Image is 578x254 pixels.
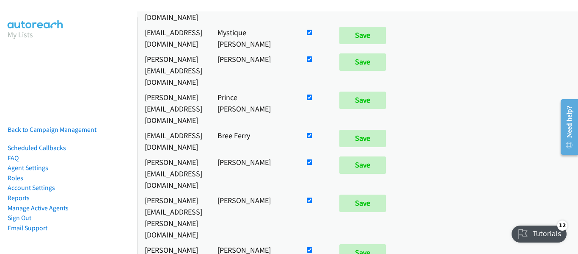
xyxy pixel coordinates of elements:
[8,174,23,182] a: Roles
[339,195,386,212] input: Save
[137,90,210,128] td: [PERSON_NAME][EMAIL_ADDRESS][DOMAIN_NAME]
[8,30,33,39] a: My Lists
[210,155,297,193] td: [PERSON_NAME]
[210,193,297,243] td: [PERSON_NAME]
[506,217,572,248] iframe: Checklist
[339,53,386,70] input: Save
[137,25,210,52] td: [EMAIL_ADDRESS][DOMAIN_NAME]
[210,128,297,155] td: Bree Ferry
[8,154,19,162] a: FAQ
[8,164,48,172] a: Agent Settings
[210,52,297,90] td: [PERSON_NAME]
[8,214,31,222] a: Sign Out
[8,144,66,152] a: Scheduled Callbacks
[339,27,386,44] input: Save
[137,193,210,243] td: [PERSON_NAME][EMAIL_ADDRESS][PERSON_NAME][DOMAIN_NAME]
[339,130,386,147] input: Save
[210,25,297,52] td: Mystique [PERSON_NAME]
[8,224,47,232] a: Email Support
[8,184,55,192] a: Account Settings
[8,126,96,134] a: Back to Campaign Management
[137,128,210,155] td: [EMAIL_ADDRESS][DOMAIN_NAME]
[137,155,210,193] td: [PERSON_NAME][EMAIL_ADDRESS][DOMAIN_NAME]
[8,194,30,202] a: Reports
[339,92,386,109] input: Save
[8,204,69,212] a: Manage Active Agents
[137,52,210,90] td: [PERSON_NAME][EMAIL_ADDRESS][DOMAIN_NAME]
[210,90,297,128] td: Prince [PERSON_NAME]
[339,156,386,173] input: Save
[553,93,578,161] iframe: Resource Center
